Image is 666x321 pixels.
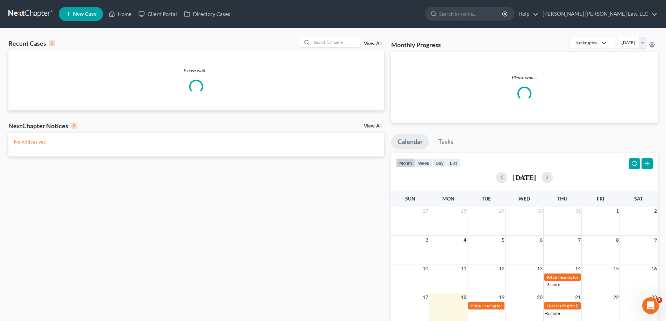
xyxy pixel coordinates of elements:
[545,282,560,287] a: +3 more
[515,8,538,20] a: Help
[481,303,596,308] span: Hearing for [US_STATE] Safety Association of Timbermen - Self I
[613,264,620,273] span: 15
[422,264,429,273] span: 10
[470,303,481,308] span: 9:30a
[558,275,612,280] span: Hearing for [PERSON_NAME]
[405,196,415,202] span: Sun
[391,41,441,49] h3: Monthly Progress
[8,39,55,48] div: Recent Cases
[536,264,543,273] span: 13
[575,40,597,46] div: Bankruptcy
[422,293,429,301] span: 17
[513,174,536,181] h2: [DATE]
[539,8,657,20] a: [PERSON_NAME] [PERSON_NAME] Law, LLC
[597,196,604,202] span: Fri
[546,275,557,280] span: 9:45a
[651,264,658,273] span: 16
[460,264,467,273] span: 11
[642,297,659,314] iframe: Intercom live chat
[482,196,491,202] span: Tue
[391,134,429,149] a: Calendar
[613,293,620,301] span: 22
[425,236,429,244] span: 3
[442,196,454,202] span: Mon
[577,236,581,244] span: 7
[135,8,180,20] a: Client Portal
[536,293,543,301] span: 20
[8,67,384,74] p: Please wait...
[73,12,96,17] span: New Case
[574,207,581,215] span: 31
[501,236,505,244] span: 5
[498,207,505,215] span: 29
[463,236,467,244] span: 4
[14,138,379,145] p: No notices yet!
[653,207,658,215] span: 2
[397,74,652,81] p: Please wait...
[634,196,643,202] span: Sat
[651,293,658,301] span: 23
[574,264,581,273] span: 14
[498,293,505,301] span: 19
[71,123,77,129] div: 0
[415,158,432,168] button: week
[545,311,560,316] a: +2 more
[364,41,381,46] a: View All
[536,207,543,215] span: 30
[460,207,467,215] span: 28
[8,122,77,130] div: NextChapter Notices
[557,196,567,202] span: Thu
[518,196,530,202] span: Wed
[498,264,505,273] span: 12
[422,207,429,215] span: 27
[49,40,55,46] div: 0
[180,8,234,20] a: Directory Cases
[615,236,620,244] span: 8
[615,207,620,215] span: 1
[554,303,646,308] span: Hearing for [PERSON_NAME] & [PERSON_NAME]
[460,293,467,301] span: 18
[574,293,581,301] span: 21
[539,236,543,244] span: 6
[396,158,415,168] button: month
[432,134,460,149] a: Tasks
[364,124,381,129] a: View All
[546,303,553,308] span: 10a
[312,37,361,47] input: Search by name...
[105,8,135,20] a: Home
[439,7,503,20] input: Search by name...
[447,158,460,168] button: list
[432,158,447,168] button: day
[653,236,658,244] span: 9
[657,297,662,303] span: 3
